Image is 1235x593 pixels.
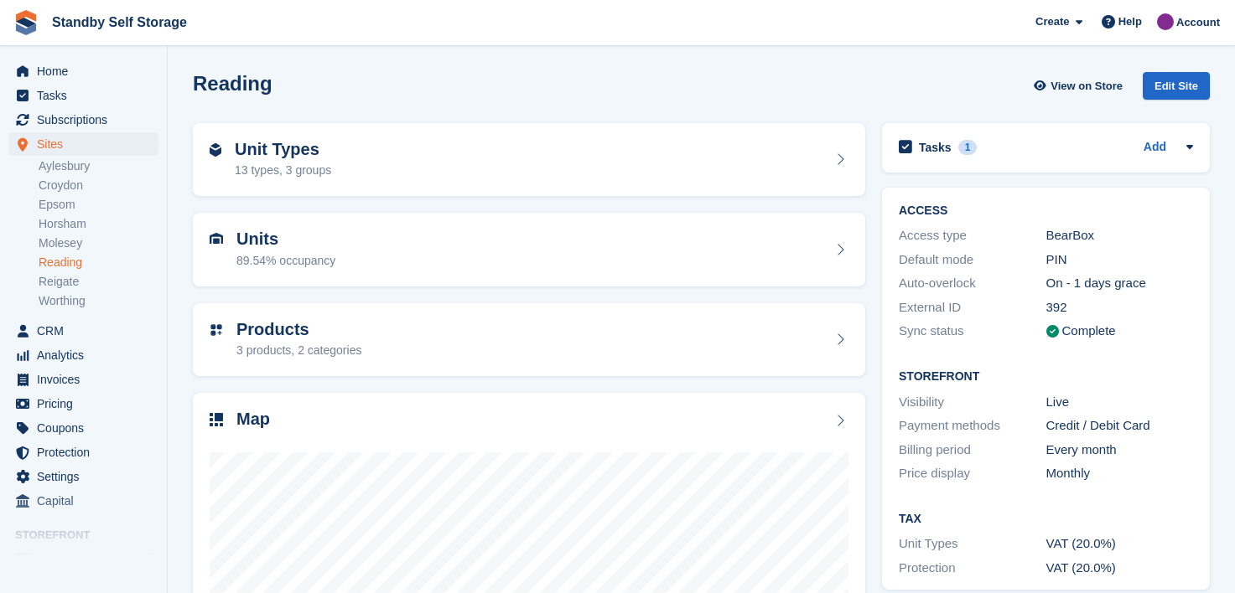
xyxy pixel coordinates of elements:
[13,10,39,35] img: stora-icon-8386f47178a22dfd0bd8f6a31ec36ba5ce8667c1dd55bd0f319d3a0aa187defe.svg
[1046,250,1194,270] div: PIN
[37,465,138,488] span: Settings
[235,140,331,159] h2: Unit Types
[899,274,1046,293] div: Auto-overlock
[1176,14,1220,31] span: Account
[899,416,1046,436] div: Payment methods
[39,178,158,193] a: Croydon
[1046,534,1194,554] div: VAT (20.0%)
[210,413,223,426] img: map-icn-33ee37083ee616e46c38cad1a60f524a97daa1e2b2c8c0bc3eb3415660979fc1.svg
[8,441,158,464] a: menu
[210,143,221,157] img: unit-type-icn-2b2737a686de81e16bb02015468b77c625bbabd49415b5ef34ead5e3b44a266d.svg
[1031,72,1129,100] a: View on Store
[37,132,138,156] span: Sites
[37,489,138,513] span: Capital
[236,320,361,339] h2: Products
[8,392,158,415] a: menu
[39,235,158,251] a: Molesey
[236,410,270,429] h2: Map
[1143,72,1210,100] div: Edit Site
[39,255,158,271] a: Reading
[899,226,1046,245] div: Access type
[37,441,138,464] span: Protection
[899,298,1046,317] div: External ID
[899,513,1193,526] h2: Tax
[899,370,1193,384] h2: Storefront
[39,216,158,232] a: Horsham
[37,108,138,131] span: Subscriptions
[1157,13,1174,30] img: Sue Ford
[1062,322,1116,341] div: Complete
[235,162,331,179] div: 13 types, 3 groups
[193,72,272,95] h2: Reading
[236,229,335,249] h2: Units
[39,158,158,174] a: Aylesbury
[899,204,1193,218] h2: ACCESS
[899,441,1046,460] div: Billing period
[899,250,1046,270] div: Default mode
[1046,298,1194,317] div: 392
[37,368,138,391] span: Invoices
[8,548,158,571] a: menu
[39,293,158,309] a: Worthing
[37,319,138,343] span: CRM
[1046,393,1194,412] div: Live
[899,559,1046,578] div: Protection
[1046,464,1194,483] div: Monthly
[1046,226,1194,245] div: BearBox
[1046,274,1194,293] div: On - 1 days grace
[899,534,1046,554] div: Unit Types
[8,416,158,440] a: menu
[37,343,138,367] span: Analytics
[37,59,138,83] span: Home
[8,465,158,488] a: menu
[193,213,865,286] a: Units 89.54% occupancy
[210,233,223,245] img: unit-icn-7be61d7bf1b0ce9d3e12c5938cc71ed9869f7b940bace4675aadf7bd6d80202e.svg
[958,140,978,155] div: 1
[8,489,158,513] a: menu
[1046,559,1194,578] div: VAT (20.0%)
[899,464,1046,483] div: Price display
[37,548,138,571] span: Booking Portal
[1143,72,1210,106] a: Edit Site
[39,197,158,213] a: Epsom
[37,84,138,107] span: Tasks
[138,549,158,570] a: Preview store
[45,8,194,36] a: Standby Self Storage
[899,322,1046,341] div: Sync status
[1046,416,1194,436] div: Credit / Debit Card
[236,342,361,359] div: 3 products, 2 categories
[8,368,158,391] a: menu
[1046,441,1194,460] div: Every month
[8,108,158,131] a: menu
[8,59,158,83] a: menu
[8,84,158,107] a: menu
[1035,13,1069,30] span: Create
[1051,78,1123,95] span: View on Store
[1144,138,1166,157] a: Add
[8,132,158,156] a: menu
[899,393,1046,412] div: Visibility
[1118,13,1142,30] span: Help
[15,527,167,544] span: Storefront
[210,323,223,337] img: custom-product-icn-752c56ca05d30b4aa98f6f15887a0e09747e85b44ffffa43cff429088544963d.svg
[8,319,158,343] a: menu
[37,416,138,440] span: Coupons
[193,123,865,197] a: Unit Types 13 types, 3 groups
[37,392,138,415] span: Pricing
[8,343,158,367] a: menu
[919,140,952,155] h2: Tasks
[236,252,335,270] div: 89.54% occupancy
[39,274,158,290] a: Reigate
[193,303,865,377] a: Products 3 products, 2 categories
